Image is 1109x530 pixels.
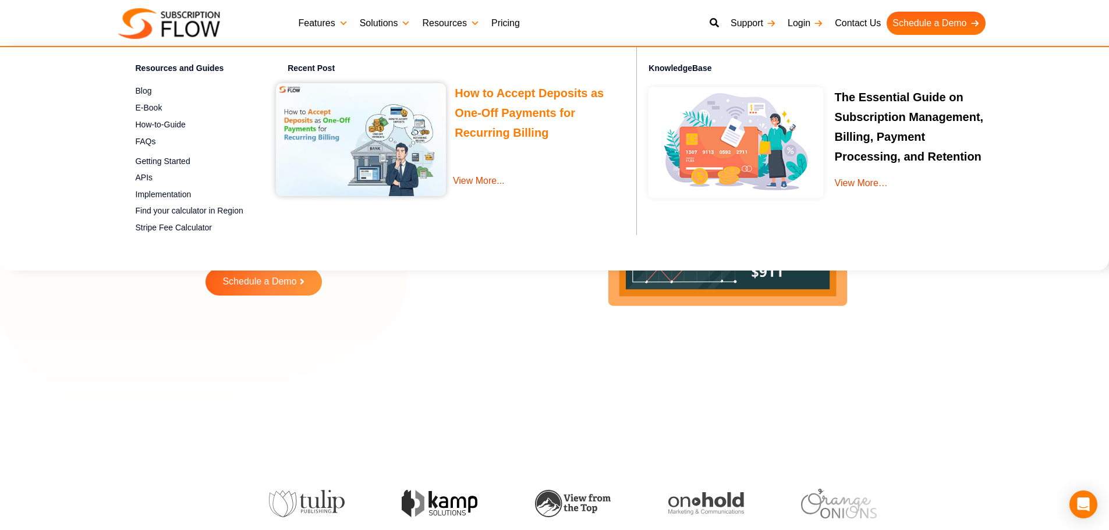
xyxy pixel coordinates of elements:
a: Solutions [354,12,417,35]
a: How-to-Guide [136,118,247,131]
img: orange-onions [800,489,876,518]
a: Schedule a Demo [205,268,322,296]
a: How to Accept Deposits as One-Off Payments for Recurring Billing [455,87,604,143]
a: Implementation [136,187,247,201]
a: Login [782,12,829,35]
a: Pricing [486,12,526,35]
span: Blog [136,85,152,97]
a: Find your calculator in Region [136,204,247,218]
p: The Essential Guide on Subscription Management, Billing, Payment Processing, and Retention [835,87,988,166]
img: Accept Deposits as One-Off Payments [276,83,446,197]
img: Subscriptionflow [118,8,220,39]
a: Blog [136,84,247,98]
img: tulip-publishing [267,490,343,518]
a: Features [293,12,354,35]
a: Contact Us [829,12,887,35]
span: APIs [136,172,153,184]
a: Stripe Fee Calculator [136,221,247,235]
img: view-from-the-top [533,490,609,517]
img: kamp-solution [401,490,476,517]
a: APIs [136,171,247,185]
span: Schedule a Demo [222,277,296,287]
img: Online-recurring-Billing-software [643,81,828,204]
span: FAQs [136,136,156,148]
h4: Resources and Guides [136,62,247,79]
h4: Recent Post [288,62,628,79]
a: FAQs [136,134,247,148]
span: Implementation [136,188,192,201]
img: onhold-marketing [667,492,742,515]
div: Open Intercom Messenger [1069,490,1097,518]
h4: KnowledgeBase [649,56,1005,81]
span: Getting Started [136,155,190,168]
a: E-Book [136,101,247,115]
span: How-to-Guide [136,119,186,131]
a: Getting Started [136,154,247,168]
a: View More… [835,178,888,188]
a: Schedule a Demo [887,12,985,35]
a: Support [725,12,782,35]
a: View More... [453,173,616,206]
span: E-Book [136,102,162,114]
a: Resources [416,12,485,35]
